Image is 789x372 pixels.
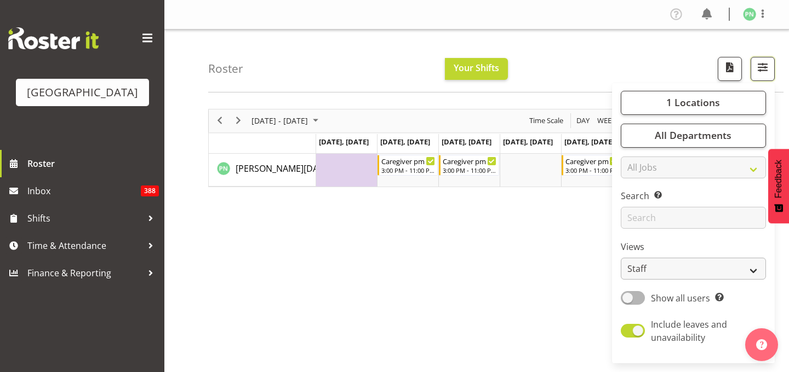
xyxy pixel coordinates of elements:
[445,58,508,80] button: Your Shifts
[248,109,325,132] div: September 22 - 28, 2025
[27,237,142,254] span: Time & Attendance
[316,154,745,187] table: Timeline Week of September 28, 2025
[621,189,766,202] label: Search
[380,137,430,147] span: [DATE], [DATE]
[751,57,775,81] button: Filter Shifts
[743,8,756,21] img: penny-navidad674.jpg
[213,114,227,127] button: Previous
[27,84,138,101] div: [GEOGRAPHIC_DATA]
[27,265,142,281] span: Finance & Reporting
[575,114,591,127] span: Day
[528,114,565,127] button: Time Scale
[718,57,742,81] button: Download a PDF of the roster according to the set date range.
[651,292,710,304] span: Show all users
[236,162,331,175] span: [PERSON_NAME][DATE]
[621,240,766,253] label: Views
[209,154,316,187] td: Penny Navidad resource
[319,137,369,147] span: [DATE], [DATE]
[381,155,435,166] div: Caregiver pm
[231,114,246,127] button: Next
[443,155,496,166] div: Caregiver pm
[229,109,248,132] div: next period
[27,183,141,199] span: Inbox
[565,166,619,175] div: 3:00 PM - 11:00 PM
[565,155,619,166] div: Caregiver pm
[503,137,553,147] span: [DATE], [DATE]
[250,114,323,127] button: September 2025
[250,114,309,127] span: [DATE] - [DATE]
[621,124,766,148] button: All Departments
[756,339,767,350] img: help-xxl-2.png
[562,155,622,176] div: Penny Navidad"s event - Caregiver pm Begin From Friday, September 26, 2025 at 3:00:00 PM GMT+12:0...
[27,155,159,172] span: Roster
[596,114,618,127] button: Timeline Week
[596,114,617,127] span: Week
[528,114,564,127] span: Time Scale
[8,27,99,49] img: Rosterit website logo
[210,109,229,132] div: previous period
[208,62,243,75] h4: Roster
[621,207,766,229] input: Search
[666,96,720,109] span: 1 Locations
[439,155,499,176] div: Penny Navidad"s event - Caregiver pm Begin From Wednesday, September 24, 2025 at 3:00:00 PM GMT+1...
[655,129,731,142] span: All Departments
[621,91,766,115] button: 1 Locations
[768,149,789,223] button: Feedback - Show survey
[381,166,435,175] div: 3:00 PM - 11:00 PM
[575,114,592,127] button: Timeline Day
[442,137,491,147] span: [DATE], [DATE]
[651,318,727,344] span: Include leaves and unavailability
[141,185,159,196] span: 388
[236,162,331,175] a: [PERSON_NAME][DATE]
[564,137,614,147] span: [DATE], [DATE]
[208,109,745,187] div: Timeline Week of September 28, 2025
[27,210,142,226] span: Shifts
[443,166,496,175] div: 3:00 PM - 11:00 PM
[774,160,784,198] span: Feedback
[378,155,438,176] div: Penny Navidad"s event - Caregiver pm Begin From Tuesday, September 23, 2025 at 3:00:00 PM GMT+12:...
[454,62,499,74] span: Your Shifts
